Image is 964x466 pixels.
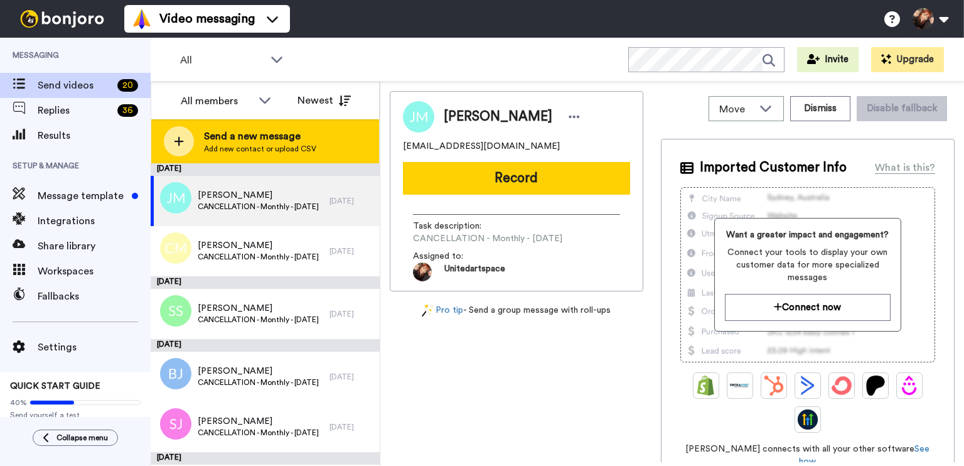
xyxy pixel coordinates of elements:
[10,410,141,420] span: Send yourself a test
[899,376,919,396] img: Drip
[764,376,784,396] img: Hubspot
[832,376,852,396] img: ConvertKit
[38,188,127,203] span: Message template
[730,376,750,396] img: Ontraport
[198,315,319,325] span: CANCELLATION - Monthly - [DATE]
[198,428,319,438] span: CANCELLATION - Monthly - [DATE]
[329,309,373,319] div: [DATE]
[56,433,108,443] span: Collapse menu
[329,372,373,382] div: [DATE]
[875,160,935,175] div: What is this?
[403,162,630,195] button: Record
[117,104,138,117] div: 36
[422,304,463,317] a: Pro tip
[132,9,152,29] img: vm-color.svg
[181,94,252,109] div: All members
[725,246,891,284] span: Connect your tools to display your own customer data for more specialized messages
[403,101,434,133] img: Image of Jess Maslen
[198,415,319,428] span: [PERSON_NAME]
[38,78,112,93] span: Send videos
[725,294,891,321] button: Connect now
[422,304,433,317] img: magic-wand.svg
[413,232,562,245] span: CANCELLATION - Monthly - [DATE]
[204,129,316,144] span: Send a new message
[38,289,151,304] span: Fallbacks
[10,398,27,408] span: 40%
[198,377,319,387] span: CANCELLATION - Monthly - [DATE]
[403,140,560,153] span: [EMAIL_ADDRESS][DOMAIN_NAME]
[33,430,118,446] button: Collapse menu
[151,163,380,176] div: [DATE]
[329,422,373,432] div: [DATE]
[117,79,138,92] div: 20
[198,189,319,202] span: [PERSON_NAME]
[329,196,373,206] div: [DATE]
[865,376,886,396] img: Patreon
[798,376,818,396] img: ActiveCampaign
[151,276,380,289] div: [DATE]
[413,220,501,232] span: Task description :
[790,96,850,121] button: Dismiss
[288,88,360,113] button: Newest
[38,340,151,355] span: Settings
[160,232,191,264] img: cm.png
[390,304,643,317] div: - Send a group message with roll-ups
[871,47,944,72] button: Upgrade
[38,239,151,254] span: Share library
[151,452,380,465] div: [DATE]
[38,214,151,229] span: Integrations
[329,246,373,256] div: [DATE]
[160,182,191,214] img: jm.png
[159,10,255,28] span: Video messaging
[719,102,753,117] span: Move
[700,158,847,177] span: Imported Customer Info
[798,409,818,430] img: GoHighLevel
[725,229,891,241] span: Want a greater impact and engagement?
[151,339,380,352] div: [DATE]
[413,250,501,263] span: Assigned to:
[696,376,716,396] img: Shopify
[444,107,552,126] span: [PERSON_NAME]
[38,264,151,279] span: Workspaces
[857,96,947,121] button: Disable fallback
[15,10,109,28] img: bj-logo-header-white.svg
[198,365,319,377] span: [PERSON_NAME]
[198,239,319,252] span: [PERSON_NAME]
[10,382,100,391] span: QUICK START GUIDE
[160,295,191,327] img: ss.png
[198,302,319,315] span: [PERSON_NAME]
[204,144,316,154] span: Add new contact or upload CSV
[38,103,112,118] span: Replies
[38,128,151,143] span: Results
[160,408,191,440] img: sj.png
[160,358,191,389] img: bj.png
[413,263,432,281] img: e9f9ed0f-c7f5-4795-a7d8-e56d8a83c84a-1579645839.jpg
[797,47,859,72] button: Invite
[180,53,264,68] span: All
[198,252,319,262] span: CANCELLATION - Monthly - [DATE]
[198,202,319,212] span: CANCELLATION - Monthly - [DATE]
[444,263,505,281] span: Unitedartspace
